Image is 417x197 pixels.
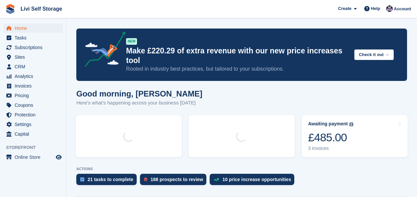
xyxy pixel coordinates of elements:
[15,100,54,110] span: Coupons
[15,110,54,119] span: Protection
[386,5,393,12] img: Jim
[15,72,54,81] span: Analytics
[55,153,63,161] a: Preview store
[79,32,126,69] img: price-adjustments-announcement-icon-8257ccfd72463d97f412b2fc003d46551f7dbcb40ab6d574587a9cd5c0d94...
[3,153,63,162] a: menu
[3,120,63,129] a: menu
[76,167,407,171] p: ACTIONS
[338,5,351,12] span: Create
[144,177,147,181] img: prospect-51fa495bee0391a8d652442698ab0144808aea92771e9ea1ae160a38d050c398.svg
[76,89,202,98] h1: Good morning, [PERSON_NAME]
[394,6,411,12] span: Account
[3,91,63,100] a: menu
[3,52,63,62] a: menu
[15,81,54,91] span: Invoices
[3,24,63,33] a: menu
[308,146,354,151] div: 3 invoices
[371,5,380,12] span: Help
[3,33,63,42] a: menu
[76,99,202,107] p: Here's what's happening across your business [DATE]
[210,174,298,188] a: 10 price increase opportunities
[76,174,140,188] a: 21 tasks to complete
[349,122,353,126] img: icon-info-grey-7440780725fd019a000dd9b08b2336e03edf1995a4989e88bcd33f0948082b44.svg
[222,177,291,182] div: 10 price increase opportunities
[3,72,63,81] a: menu
[15,91,54,100] span: Pricing
[126,46,349,65] p: Make £220.29 of extra revenue with our new price increases tool
[15,33,54,42] span: Tasks
[140,174,210,188] a: 188 prospects to review
[308,131,354,144] div: £485.00
[15,24,54,33] span: Home
[80,177,84,181] img: task-75834270c22a3079a89374b754ae025e5fb1db73e45f91037f5363f120a921f8.svg
[15,129,54,139] span: Capital
[354,49,394,60] button: Check it out →
[3,110,63,119] a: menu
[3,100,63,110] a: menu
[88,177,133,182] div: 21 tasks to complete
[15,43,54,52] span: Subscriptions
[15,62,54,71] span: CRM
[3,129,63,139] a: menu
[5,4,15,14] img: stora-icon-8386f47178a22dfd0bd8f6a31ec36ba5ce8667c1dd55bd0f319d3a0aa187defe.svg
[3,43,63,52] a: menu
[151,177,203,182] div: 188 prospects to review
[214,178,219,181] img: price_increase_opportunities-93ffe204e8149a01c8c9dc8f82e8f89637d9d84a8eef4429ea346261dce0b2c0.svg
[15,52,54,62] span: Sites
[126,38,137,45] div: NEW
[126,65,349,73] p: Rooted in industry best practices, but tailored to your subscriptions.
[3,81,63,91] a: menu
[6,144,66,151] span: Storefront
[15,153,54,162] span: Online Store
[15,120,54,129] span: Settings
[3,62,63,71] a: menu
[18,3,65,14] a: Livi Self Storage
[308,121,348,127] div: Awaiting payment
[302,115,408,157] a: Awaiting payment £485.00 3 invoices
